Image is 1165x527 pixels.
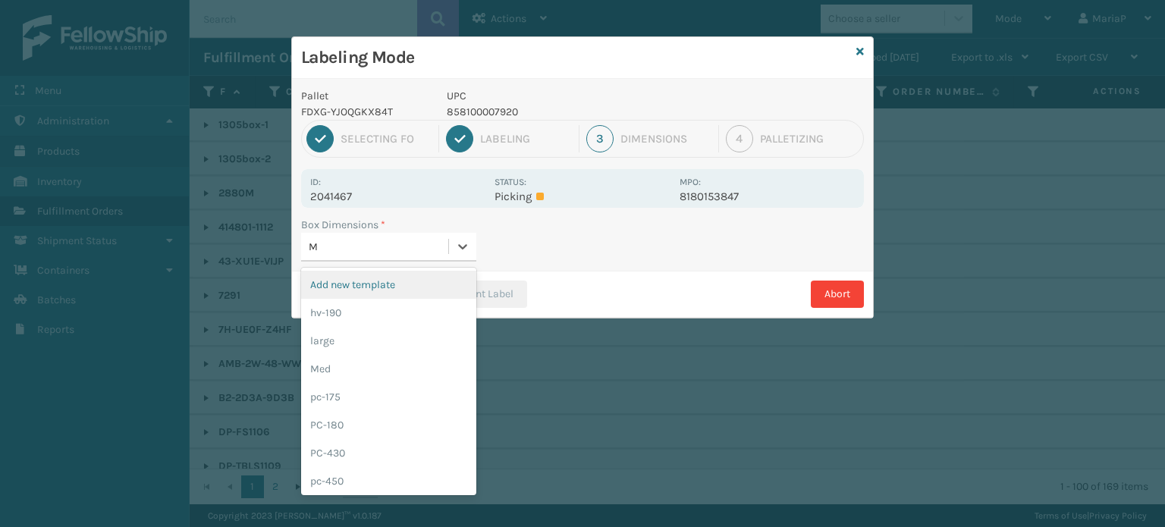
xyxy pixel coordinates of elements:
[680,177,701,187] label: MPO:
[301,411,476,439] div: PC-180
[447,104,670,120] p: 858100007920
[480,132,571,146] div: Labeling
[301,299,476,327] div: hv-190
[341,132,432,146] div: Selecting FO
[620,132,711,146] div: Dimensions
[495,177,526,187] label: Status:
[586,125,614,152] div: 3
[301,271,476,299] div: Add new template
[446,125,473,152] div: 2
[310,177,321,187] label: Id:
[434,281,527,308] button: Print Label
[811,281,864,308] button: Abort
[301,327,476,355] div: large
[306,125,334,152] div: 1
[301,104,429,120] p: FDXG-YJOQGKX84T
[301,88,429,104] p: Pallet
[726,125,753,152] div: 4
[760,132,859,146] div: Palletizing
[495,190,670,203] p: Picking
[301,355,476,383] div: Med
[310,190,485,203] p: 2041467
[301,217,385,233] label: Box Dimensions
[301,383,476,411] div: pc-175
[301,467,476,495] div: pc-450
[301,439,476,467] div: PC-430
[680,190,855,203] p: 8180153847
[301,46,850,69] h3: Labeling Mode
[447,88,670,104] p: UPC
